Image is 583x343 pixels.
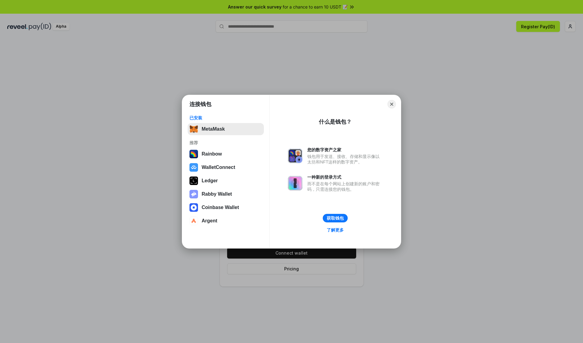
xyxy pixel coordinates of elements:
[327,215,344,221] div: 获取钱包
[189,140,262,146] div: 推荐
[202,126,225,132] div: MetaMask
[189,115,262,121] div: 已安装
[387,100,396,108] button: Close
[327,227,344,233] div: 了解更多
[202,191,232,197] div: Rabby Wallet
[189,101,211,108] h1: 连接钱包
[323,226,347,234] a: 了解更多
[188,201,264,214] button: Coinbase Wallet
[189,190,198,198] img: svg+xml,%3Csvg%20xmlns%3D%22http%3A%2F%2Fwww.w3.org%2F2000%2Fsvg%22%20fill%3D%22none%22%20viewBox...
[189,125,198,133] img: svg+xml,%3Csvg%20fill%3D%22none%22%20height%3D%2233%22%20viewBox%3D%220%200%2035%2033%22%20width%...
[188,148,264,160] button: Rainbow
[189,203,198,212] img: svg+xml,%3Csvg%20width%3D%2228%22%20height%3D%2228%22%20viewBox%3D%220%200%2028%2028%22%20fill%3D...
[189,163,198,172] img: svg+xml,%3Csvg%20width%3D%2228%22%20height%3D%2228%22%20viewBox%3D%220%200%2028%2028%22%20fill%3D...
[202,151,222,157] div: Rainbow
[202,165,235,170] div: WalletConnect
[307,147,383,153] div: 您的数字资产之家
[288,149,302,163] img: svg+xml,%3Csvg%20xmlns%3D%22http%3A%2F%2Fwww.w3.org%2F2000%2Fsvg%22%20fill%3D%22none%22%20viewBox...
[202,178,218,184] div: Ledger
[189,150,198,158] img: svg+xml,%3Csvg%20width%3D%22120%22%20height%3D%22120%22%20viewBox%3D%220%200%20120%20120%22%20fil...
[189,217,198,225] img: svg+xml,%3Csvg%20width%3D%2228%22%20height%3D%2228%22%20viewBox%3D%220%200%2028%2028%22%20fill%3D...
[202,205,239,210] div: Coinbase Wallet
[202,218,217,224] div: Argent
[323,214,348,222] button: 获取钱包
[307,154,383,165] div: 钱包用于发送、接收、存储和显示像以太坊和NFT这样的数字资产。
[188,215,264,227] button: Argent
[319,118,352,125] div: 什么是钱包？
[188,175,264,187] button: Ledger
[188,123,264,135] button: MetaMask
[307,174,383,180] div: 一种新的登录方式
[188,161,264,173] button: WalletConnect
[189,177,198,185] img: svg+xml,%3Csvg%20xmlns%3D%22http%3A%2F%2Fwww.w3.org%2F2000%2Fsvg%22%20width%3D%2228%22%20height%3...
[188,188,264,200] button: Rabby Wallet
[307,181,383,192] div: 而不是在每个网站上创建新的账户和密码，只需连接您的钱包。
[288,176,302,190] img: svg+xml,%3Csvg%20xmlns%3D%22http%3A%2F%2Fwww.w3.org%2F2000%2Fsvg%22%20fill%3D%22none%22%20viewBox...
